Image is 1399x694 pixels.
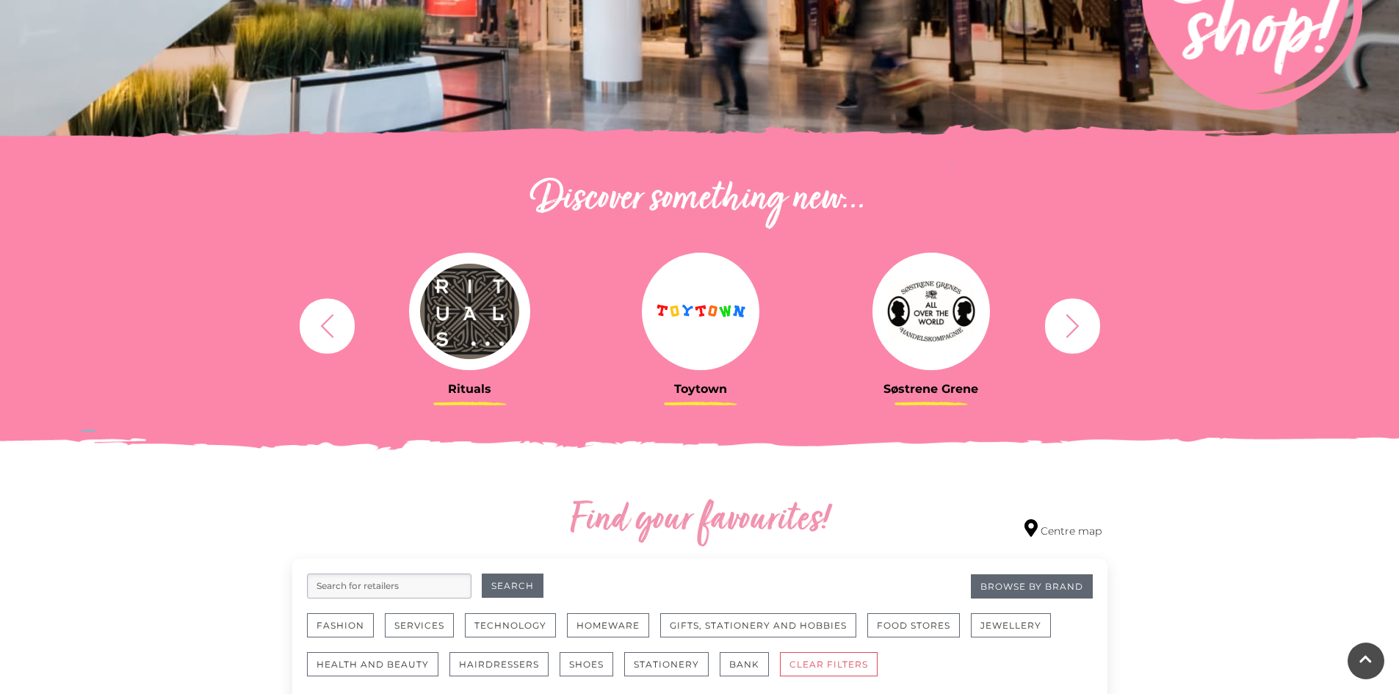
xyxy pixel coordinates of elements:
[432,497,968,544] h2: Find your favourites!
[867,613,960,637] button: Food Stores
[307,652,438,676] button: Health and Beauty
[827,253,1035,396] a: Søstrene Grene
[449,652,560,691] a: Hairdressers
[971,613,1051,637] button: Jewellery
[867,613,971,652] a: Food Stores
[780,652,878,676] button: CLEAR FILTERS
[292,176,1107,223] h2: Discover something new...
[567,613,649,637] button: Homeware
[385,613,454,637] button: Services
[307,613,374,637] button: Fashion
[449,652,549,676] button: Hairdressers
[366,382,574,396] h3: Rituals
[720,652,769,676] button: Bank
[560,652,613,676] button: Shoes
[465,613,567,652] a: Technology
[596,253,805,396] a: Toytown
[465,613,556,637] button: Technology
[307,574,471,599] input: Search for retailers
[385,613,465,652] a: Services
[560,652,624,691] a: Shoes
[307,613,385,652] a: Fashion
[482,574,543,598] button: Search
[307,652,449,691] a: Health and Beauty
[660,613,856,637] button: Gifts, Stationery and Hobbies
[827,382,1035,396] h3: Søstrene Grene
[624,652,720,691] a: Stationery
[596,382,805,396] h3: Toytown
[971,613,1062,652] a: Jewellery
[720,652,780,691] a: Bank
[971,574,1093,599] a: Browse By Brand
[780,652,889,691] a: CLEAR FILTERS
[366,253,574,396] a: Rituals
[660,613,867,652] a: Gifts, Stationery and Hobbies
[567,613,660,652] a: Homeware
[624,652,709,676] button: Stationery
[1024,519,1102,539] a: Centre map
